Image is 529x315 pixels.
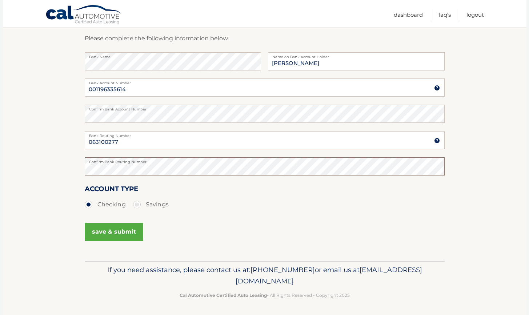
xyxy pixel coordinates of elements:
[268,52,444,58] label: Name on Bank Account Holder
[89,264,440,287] p: If you need assistance, please contact us at: or email us at
[45,5,122,26] a: Cal Automotive
[85,197,126,212] label: Checking
[85,131,445,149] input: Bank Routing Number
[85,52,261,58] label: Bank Name
[438,9,451,21] a: FAQ's
[85,105,445,110] label: Confirm Bank Account Number
[89,291,440,299] p: - All Rights Reserved - Copyright 2025
[180,292,267,298] strong: Cal Automotive Certified Auto Leasing
[133,197,169,212] label: Savings
[85,78,445,84] label: Bank Account Number
[434,138,440,144] img: tooltip.svg
[85,223,143,241] button: save & submit
[466,9,484,21] a: Logout
[434,85,440,91] img: tooltip.svg
[85,157,445,163] label: Confirm Bank Routing Number
[394,9,423,21] a: Dashboard
[251,266,315,274] span: [PHONE_NUMBER]
[85,78,445,97] input: Bank Account Number
[85,183,138,197] label: Account Type
[85,33,445,44] p: Please complete the following information below.
[268,52,444,70] input: Name on Account (Account Holder Name)
[85,131,445,137] label: Bank Routing Number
